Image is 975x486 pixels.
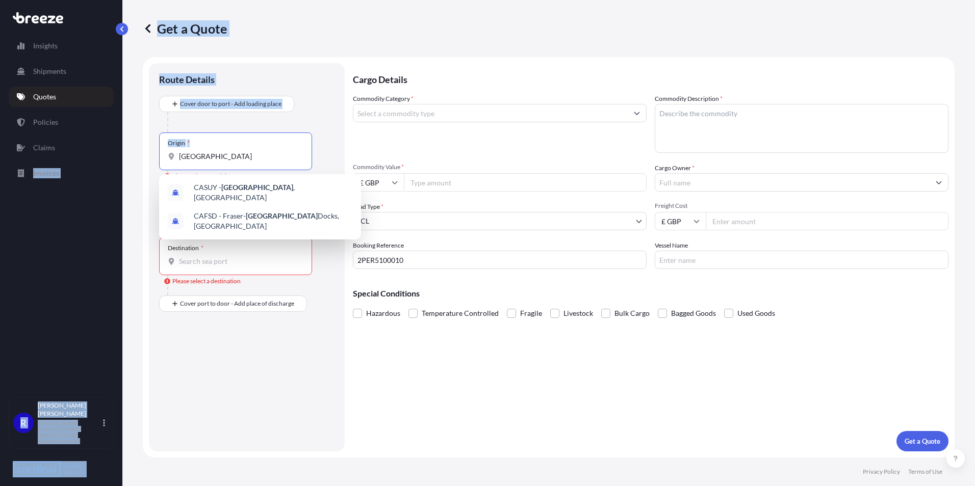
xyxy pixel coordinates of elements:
input: Type amount [404,173,647,192]
p: [PERSON_NAME] [PERSON_NAME] [38,401,101,418]
p: Policies [33,117,58,127]
input: Enter name [655,251,948,269]
div: Show suggestions [159,174,361,239]
span: Livestock [563,306,593,321]
span: Fragile [520,306,542,321]
span: Used Goods [737,306,775,321]
p: Special Conditions [353,289,948,298]
p: Invoices [33,168,59,178]
input: Destination [179,256,299,266]
p: Quotes [33,92,56,102]
span: Bagged Goods [671,306,716,321]
p: Shipments [33,66,66,76]
label: Commodity Description [655,94,723,104]
b: [GEOGRAPHIC_DATA] [246,211,318,220]
div: Destination [168,244,203,252]
b: [GEOGRAPHIC_DATA] [221,183,293,192]
div: Please select an origin [164,171,230,181]
span: R [20,418,27,428]
span: Hazardous [366,306,400,321]
p: Get a Quote [143,20,227,37]
label: Vessel Name [655,240,688,251]
span: Bulk Cargo [614,306,650,321]
span: Freight Cost [655,202,948,210]
input: Origin [179,151,299,161]
button: Show suggestions [628,104,646,122]
input: Full name [655,173,930,192]
span: CASUY - , [GEOGRAPHIC_DATA] [194,182,353,203]
div: Please select a destination [164,276,241,286]
label: Cargo Owner [655,163,695,173]
p: Terms of Use [908,468,942,476]
button: Show suggestions [930,173,948,192]
span: Cover port to door - Add place of discharge [180,299,294,309]
span: Commodity Value [353,163,647,171]
input: Enter amount [706,212,948,230]
p: Insights [33,41,58,51]
span: CAFSD - Fraser- Docks, [GEOGRAPHIC_DATA] [194,211,353,231]
img: organization-logo [13,461,87,477]
input: Select a commodity type [353,104,628,122]
span: Cover door to port - Add loading place [180,99,281,109]
span: Temperature Controlled [422,306,499,321]
span: Load Type [353,202,383,212]
p: Claims [33,143,55,153]
p: [PERSON_NAME][EMAIL_ADDRESS][PERSON_NAME][DOMAIN_NAME] [38,420,101,444]
span: LCL [357,216,369,226]
p: Privacy Policy [863,468,900,476]
div: Origin [168,139,190,147]
label: Commodity Category [353,94,414,104]
label: Booking Reference [353,240,404,251]
p: Route Details [159,73,215,86]
input: Your internal reference [353,251,647,269]
p: Cargo Details [353,63,948,94]
p: Get a Quote [905,436,940,446]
